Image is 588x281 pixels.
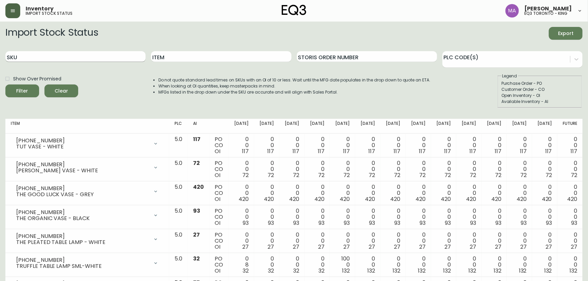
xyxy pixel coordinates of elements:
[444,171,451,179] span: 72
[215,256,223,274] div: PO CO
[11,208,164,223] div: [PHONE_NUMBER]THE ORGANIC VASE - BLACK
[390,195,400,203] span: 420
[436,208,451,226] div: 0 0
[254,119,279,134] th: [DATE]
[234,256,249,274] div: 0 8
[361,136,375,154] div: 0 0
[545,147,552,155] span: 117
[524,6,572,11] span: [PERSON_NAME]
[343,243,350,251] span: 27
[355,119,380,134] th: [DATE]
[495,219,501,227] span: 93
[215,267,221,275] span: OI
[285,232,299,250] div: 0 0
[158,89,431,95] li: MFGs listed in the drop down under the SKU are accurate and will align with Sales Portal.
[215,147,221,155] span: OI
[242,147,249,155] span: 117
[310,160,324,178] div: 0 0
[193,159,200,167] span: 72
[537,160,552,178] div: 0 0
[546,243,552,251] span: 27
[436,184,451,202] div: 0 0
[193,183,204,191] span: 420
[11,160,164,175] div: [PHONE_NUMBER][PERSON_NAME] VASE - WHITE
[26,11,72,15] h5: import stock status
[318,171,324,179] span: 72
[462,208,476,226] div: 0 0
[13,75,61,82] span: Show Over Promised
[285,256,299,274] div: 0 0
[169,229,188,253] td: 5.0
[554,29,577,38] span: Export
[386,160,400,178] div: 0 0
[234,160,249,178] div: 0 0
[342,267,350,275] span: 132
[188,119,209,134] th: AI
[16,162,149,168] div: [PHONE_NUMBER]
[419,171,426,179] span: 72
[570,147,577,155] span: 117
[542,195,552,203] span: 420
[243,219,249,227] span: 93
[26,6,54,11] span: Inventory
[16,138,149,144] div: [PHONE_NUMBER]
[487,184,501,202] div: 0 0
[520,147,527,155] span: 117
[243,267,249,275] span: 32
[343,171,350,179] span: 72
[532,119,557,134] th: [DATE]
[386,232,400,250] div: 0 0
[501,80,578,86] div: Purchase Order - PO
[268,267,274,275] span: 32
[193,231,200,239] span: 27
[158,83,431,89] li: When looking at OI quantities, keep masterpacks in mind.
[335,232,350,250] div: 0 0
[468,267,476,275] span: 132
[411,208,426,226] div: 0 0
[169,253,188,277] td: 5.0
[285,160,299,178] div: 0 0
[462,136,476,154] div: 0 0
[340,195,350,203] span: 420
[318,219,324,227] span: 93
[431,119,456,134] th: [DATE]
[411,136,426,154] div: 0 0
[487,256,501,274] div: 0 0
[419,243,426,251] span: 27
[411,184,426,202] div: 0 0
[436,160,451,178] div: 0 0
[215,243,221,251] span: OI
[406,119,431,134] th: [DATE]
[268,171,274,179] span: 72
[470,219,476,227] span: 93
[268,243,274,251] span: 27
[11,256,164,271] div: [PHONE_NUMBER]TRUFFLE TABLE LAMP SML-WHITE
[444,147,451,155] span: 117
[501,86,578,93] div: Customer Order - CO
[521,219,527,227] span: 93
[386,256,400,274] div: 0 0
[259,208,274,226] div: 0 0
[462,160,476,178] div: 0 0
[369,219,375,227] span: 93
[369,171,375,179] span: 72
[365,195,375,203] span: 420
[16,144,149,150] div: TUT VASE - WHITE
[16,233,149,239] div: [PHONE_NUMBER]
[537,136,552,154] div: 0 0
[470,243,476,251] span: 27
[293,219,299,227] span: 93
[411,160,426,178] div: 0 0
[361,160,375,178] div: 0 0
[569,267,577,275] span: 132
[16,215,149,221] div: THE ORGANIC VASE - BLACK
[361,184,375,202] div: 0 0
[420,219,426,227] span: 93
[229,119,254,134] th: [DATE]
[239,195,249,203] span: 420
[361,208,375,226] div: 0 0
[259,256,274,274] div: 0 0
[520,243,527,251] span: 27
[215,219,221,227] span: OI
[268,219,274,227] span: 93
